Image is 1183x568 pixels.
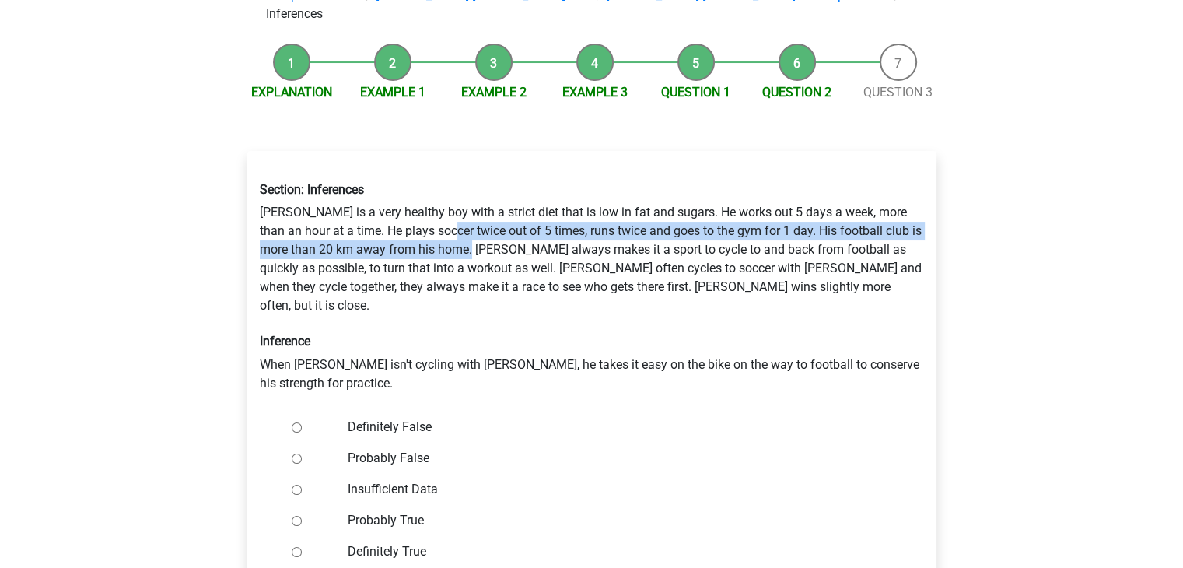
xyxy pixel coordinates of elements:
h6: Inference [260,334,924,349]
label: Insufficient Data [348,480,886,499]
label: Probably False [348,449,886,468]
div: [PERSON_NAME] is a very healthy boy with a strict diet that is low in fat and sugars. He works ou... [248,170,936,405]
label: Probably True [348,511,886,530]
label: Definitely True [348,542,886,561]
a: Question 2 [762,85,831,100]
label: Definitely False [348,418,886,437]
h6: Section: Inferences [260,182,924,197]
a: Question 1 [661,85,730,100]
a: Example 1 [360,85,425,100]
a: Example 3 [562,85,628,100]
a: Example 2 [461,85,527,100]
a: Explanation [251,85,332,100]
a: Question 3 [863,85,933,100]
